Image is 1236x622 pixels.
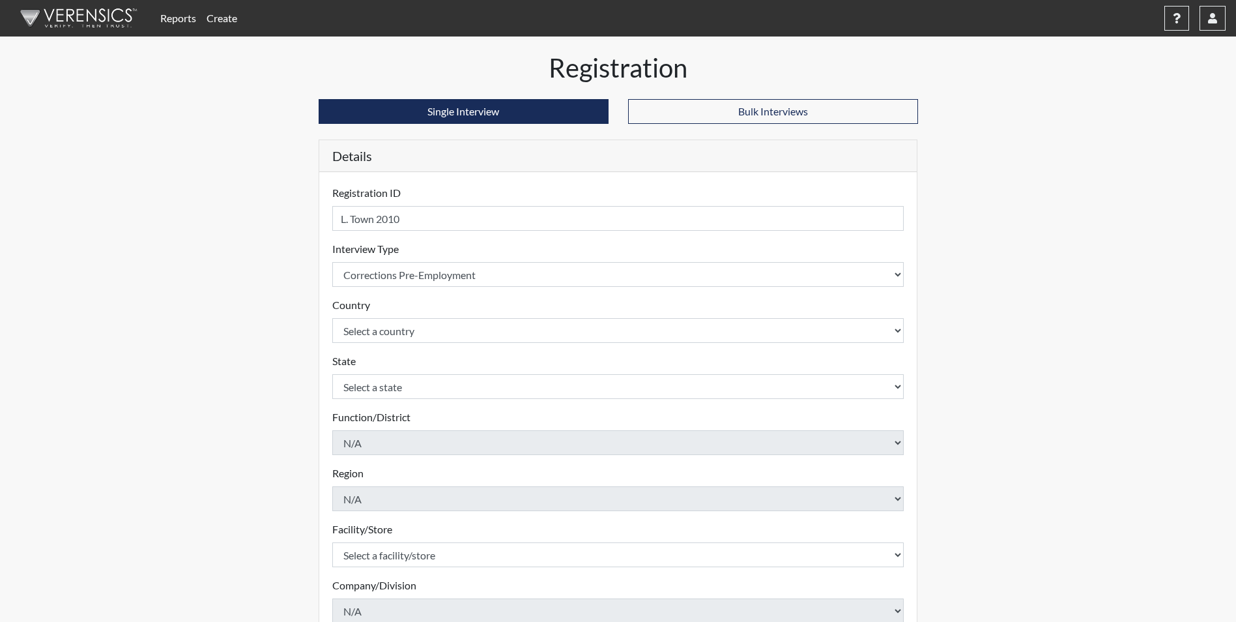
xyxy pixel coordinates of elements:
label: Interview Type [332,241,399,257]
button: Single Interview [319,99,609,124]
input: Insert a Registration ID, which needs to be a unique alphanumeric value for each interviewee [332,206,904,231]
label: Company/Division [332,578,416,593]
a: Reports [155,5,201,31]
button: Bulk Interviews [628,99,918,124]
label: Facility/Store [332,522,392,537]
h5: Details [319,140,917,172]
label: Country [332,297,370,313]
a: Create [201,5,242,31]
label: Function/District [332,409,410,425]
h1: Registration [319,52,918,83]
label: Region [332,466,364,481]
label: Registration ID [332,185,401,201]
label: State [332,353,356,369]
